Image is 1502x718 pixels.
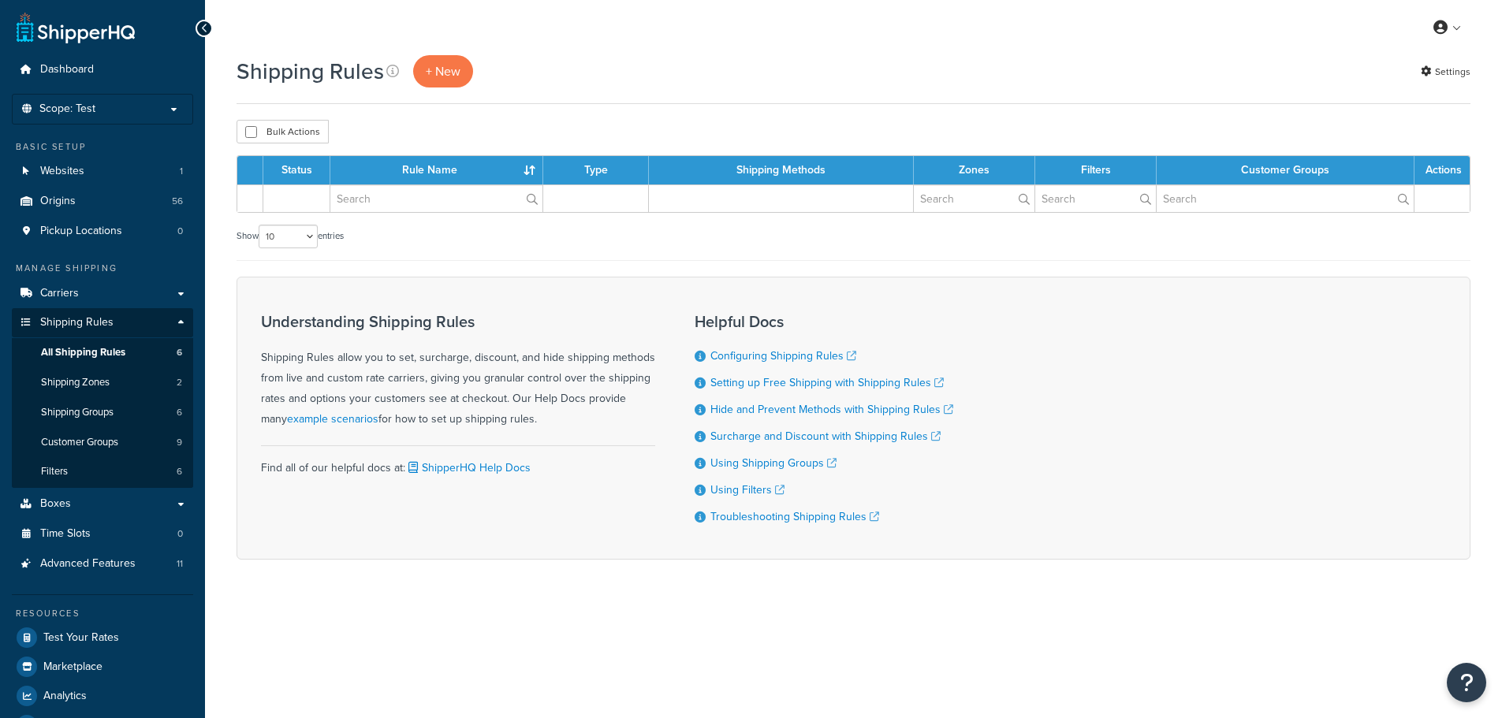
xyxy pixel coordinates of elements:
li: Pickup Locations [12,217,193,246]
a: Test Your Rates [12,623,193,652]
span: 11 [177,557,183,571]
th: Customer Groups [1157,156,1414,184]
h3: Helpful Docs [695,313,953,330]
span: Analytics [43,690,87,703]
a: Websites 1 [12,157,193,186]
li: All Shipping Rules [12,338,193,367]
span: Boxes [40,497,71,511]
span: Marketplace [43,660,102,674]
span: Websites [40,165,84,178]
span: Time Slots [40,527,91,541]
span: Origins [40,195,76,208]
span: 0 [177,225,183,238]
div: Resources [12,607,193,620]
input: Search [330,185,542,212]
span: 6 [177,346,182,359]
a: Setting up Free Shipping with Shipping Rules [710,374,944,391]
span: 0 [177,527,183,541]
span: 1 [180,165,183,178]
span: Customer Groups [41,436,118,449]
a: Origins 56 [12,187,193,216]
div: Shipping Rules allow you to set, surcharge, discount, and hide shipping methods from live and cus... [261,313,655,430]
a: example scenarios [287,411,378,427]
button: Open Resource Center [1447,663,1486,702]
a: Shipping Zones 2 [12,368,193,397]
input: Search [914,185,1034,212]
input: Search [1035,185,1156,212]
div: Basic Setup [12,140,193,154]
th: Filters [1035,156,1157,184]
input: Search [1157,185,1414,212]
span: Carriers [40,287,79,300]
a: ShipperHQ Home [17,12,135,43]
a: All Shipping Rules 6 [12,338,193,367]
li: Origins [12,187,193,216]
a: Marketplace [12,653,193,681]
span: Advanced Features [40,557,136,571]
th: Type [543,156,649,184]
li: Websites [12,157,193,186]
a: Hide and Prevent Methods with Shipping Rules [710,401,953,418]
span: 6 [177,406,182,419]
li: Shipping Groups [12,398,193,427]
a: Shipping Groups 6 [12,398,193,427]
a: Analytics [12,682,193,710]
a: Customer Groups 9 [12,428,193,457]
span: All Shipping Rules [41,346,125,359]
span: Shipping Zones [41,376,110,389]
a: ShipperHQ Help Docs [405,459,531,476]
a: Surcharge and Discount with Shipping Rules [710,428,941,445]
span: 6 [177,465,182,478]
li: Time Slots [12,519,193,549]
a: Advanced Features 11 [12,549,193,578]
h3: Understanding Shipping Rules [261,313,655,330]
a: Time Slots 0 [12,519,193,549]
label: Show entries [237,225,344,248]
a: Boxes [12,489,193,519]
th: Status [263,156,330,184]
a: Pickup Locations 0 [12,217,193,246]
span: 9 [177,436,182,449]
li: Shipping Zones [12,368,193,397]
span: Shipping Groups [41,406,114,419]
span: 56 [172,195,183,208]
a: Shipping Rules [12,308,193,337]
span: Dashboard [40,63,94,76]
li: Customer Groups [12,428,193,457]
div: Find all of our helpful docs at: [261,445,655,478]
a: Configuring Shipping Rules [710,348,856,364]
span: Scope: Test [39,102,95,116]
span: Shipping Rules [40,316,114,329]
a: Carriers [12,279,193,308]
button: Bulk Actions [237,120,329,143]
a: Filters 6 [12,457,193,486]
li: Advanced Features [12,549,193,578]
th: Actions [1414,156,1470,184]
a: Settings [1421,61,1470,83]
h1: Shipping Rules [237,56,384,87]
span: Test Your Rates [43,631,119,645]
span: 2 [177,376,182,389]
a: Using Shipping Groups [710,455,837,471]
a: Using Filters [710,482,785,498]
a: Dashboard [12,55,193,84]
p: + New [413,55,473,87]
span: Filters [41,465,68,478]
li: Shipping Rules [12,308,193,488]
th: Rule Name [330,156,543,184]
li: Filters [12,457,193,486]
a: Troubleshooting Shipping Rules [710,508,879,525]
th: Zones [914,156,1035,184]
th: Shipping Methods [649,156,914,184]
select: Showentries [259,225,318,248]
div: Manage Shipping [12,262,193,275]
span: Pickup Locations [40,225,122,238]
